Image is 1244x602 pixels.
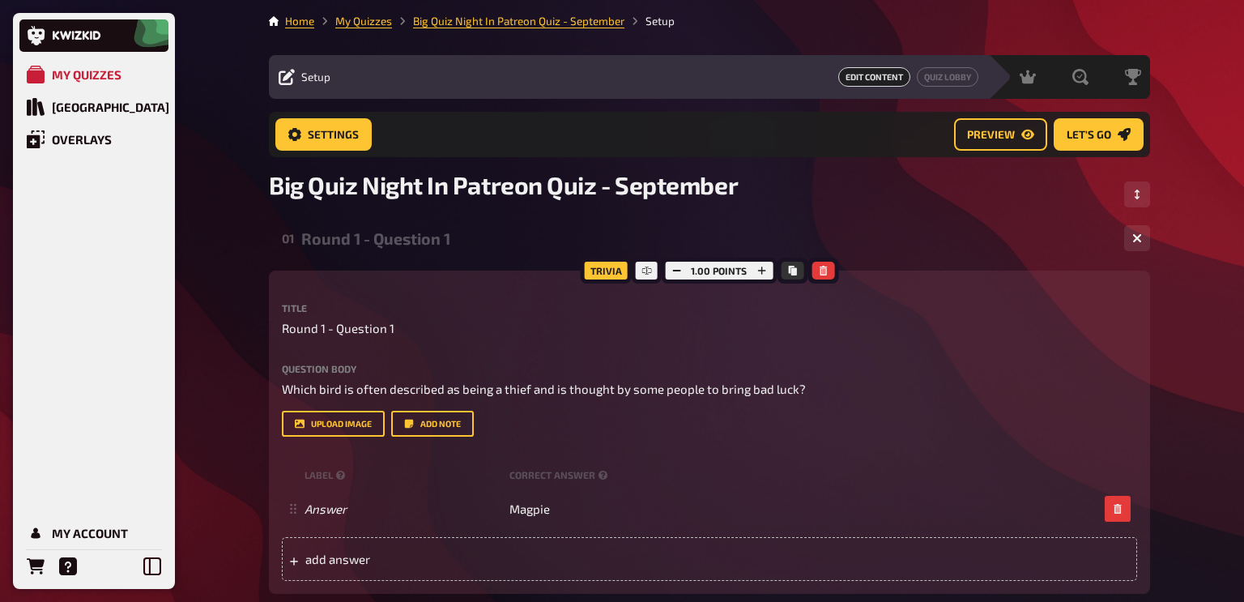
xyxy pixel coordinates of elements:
span: Magpie [509,502,550,516]
a: Quiz Library [19,91,168,123]
span: Edit Content [838,67,910,87]
div: Round 1 - Question 1 [301,229,1111,248]
div: My Account [52,526,128,540]
div: Trivia [581,258,632,284]
div: 1.00 points [661,258,777,284]
button: Add note [391,411,474,437]
label: Question body [282,364,1137,374]
a: My Quizzes [335,15,392,28]
li: Home [285,13,314,29]
span: Big Quiz Night In Patreon Quiz - September [269,170,738,199]
small: correct answer [509,468,611,482]
a: Let's go [1054,118,1144,151]
a: My Quizzes [19,58,168,91]
div: 01 [282,231,295,245]
span: add answer [305,552,557,566]
a: Preview [954,118,1047,151]
small: label [305,468,503,482]
a: Quiz Lobby [917,67,978,87]
span: Let's go [1067,130,1111,141]
a: My Account [19,517,168,549]
span: Which bird is often described as being a thief and is thought by some people to bring bad luck? [282,382,806,396]
a: Settings [275,118,372,151]
a: Home [285,15,314,28]
label: Title [282,303,1137,313]
span: Setup [301,70,330,83]
button: upload image [282,411,385,437]
li: Big Quiz Night In Patreon Quiz - September [392,13,624,29]
i: Answer [305,502,347,516]
a: Big Quiz Night In Patreon Quiz - September [413,15,624,28]
li: My Quizzes [314,13,392,29]
div: My Quizzes [52,67,121,82]
div: Overlays [52,132,112,147]
a: Orders [19,550,52,583]
span: Preview [967,130,1015,141]
button: Copy [781,262,803,280]
span: Round 1 - Question 1 [282,319,394,338]
span: Settings [308,130,359,141]
li: Setup [624,13,675,29]
button: Change Order [1124,181,1150,207]
a: Overlays [19,123,168,156]
a: Help [52,550,84,583]
div: [GEOGRAPHIC_DATA] [52,100,169,114]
